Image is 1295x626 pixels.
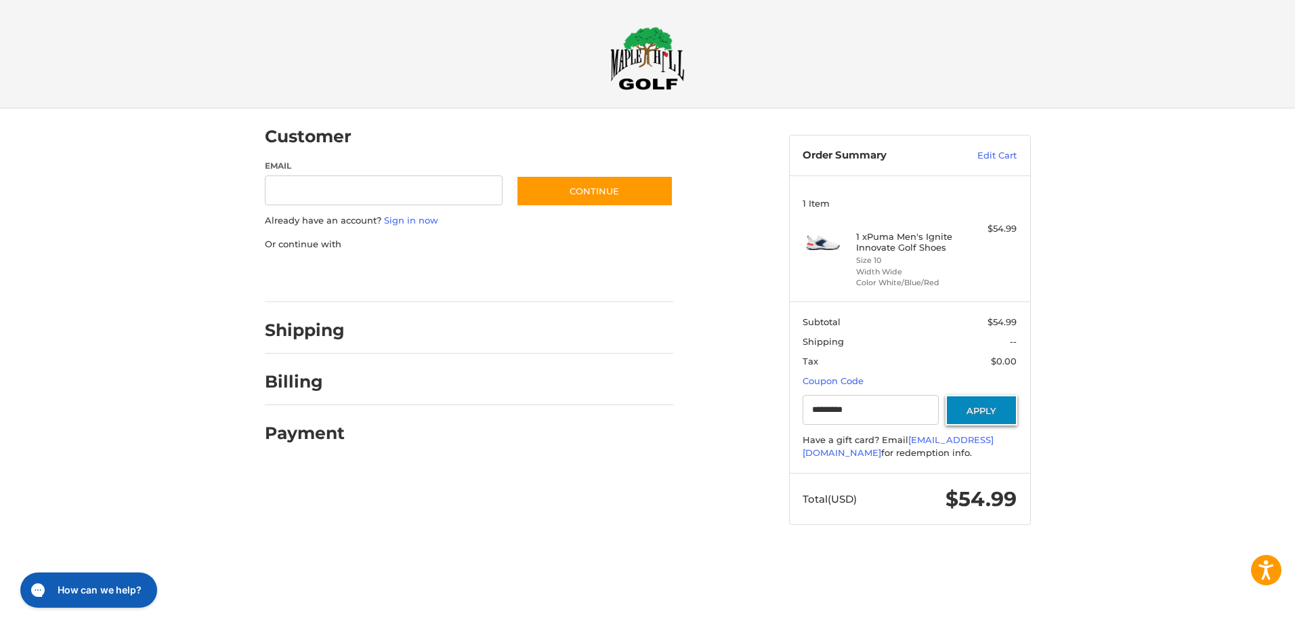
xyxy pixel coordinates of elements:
iframe: PayPal-paypal [260,264,362,289]
input: Gift Certificate or Coupon Code [803,395,939,425]
label: Email [265,160,503,172]
h2: Billing [265,371,344,392]
span: -- [1010,336,1017,347]
li: Size 10 [856,255,960,266]
div: Have a gift card? Email for redemption info. [803,434,1017,460]
img: Maple Hill Golf [610,26,685,90]
span: Tax [803,356,818,367]
span: Subtotal [803,316,841,327]
h3: 1 Item [803,198,1017,209]
button: Continue [516,175,673,207]
p: Already have an account? [265,214,673,228]
button: Apply [946,395,1017,425]
span: $0.00 [991,356,1017,367]
h4: 1 x Puma Men's Ignite Innovate Golf Shoes [856,231,960,253]
a: Edit Cart [948,149,1017,163]
span: $54.99 [988,316,1017,327]
h2: Customer [265,126,352,147]
span: Shipping [803,336,844,347]
span: $54.99 [946,486,1017,512]
div: $54.99 [963,222,1017,236]
span: Total (USD) [803,493,857,505]
p: Or continue with [265,238,673,251]
a: Coupon Code [803,375,864,386]
iframe: PayPal-paylater [375,264,477,289]
h2: Shipping [265,320,345,341]
li: Width Wide [856,266,960,278]
li: Color White/Blue/Red [856,277,960,289]
iframe: Gorgias live chat messenger [14,568,161,612]
h2: Payment [265,423,345,444]
h3: Order Summary [803,149,948,163]
a: Sign in now [384,215,438,226]
iframe: PayPal-venmo [490,264,591,289]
